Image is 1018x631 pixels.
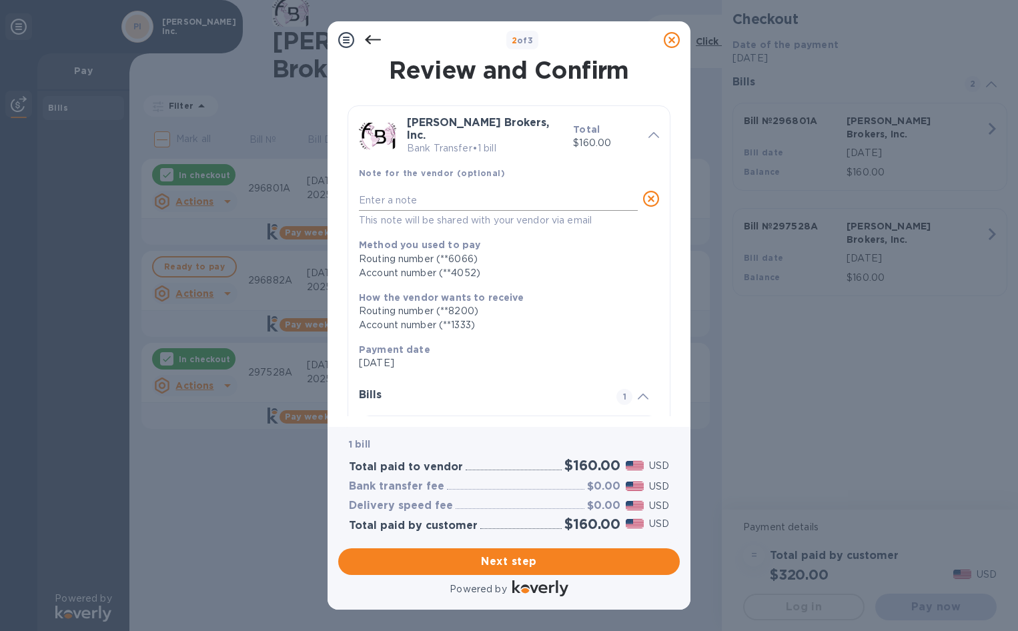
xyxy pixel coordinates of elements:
[359,318,648,332] div: Account number (**1333)
[626,482,644,491] img: USD
[359,168,505,178] b: Note for the vendor (optional)
[359,304,648,318] div: Routing number (**8200)
[359,239,480,250] b: Method you used to pay
[626,501,644,510] img: USD
[450,582,506,596] p: Powered by
[359,389,600,402] h3: Bills
[349,554,669,570] span: Next step
[349,439,370,450] b: 1 bill
[407,116,549,141] b: [PERSON_NAME] Brokers, Inc.
[649,459,669,473] p: USD
[359,252,648,266] div: Routing number (**6066)
[512,35,534,45] b: of 3
[359,356,648,370] p: [DATE]
[349,500,453,512] h3: Delivery speed fee
[587,500,620,512] h3: $0.00
[338,548,680,575] button: Next step
[512,35,517,45] span: 2
[587,480,620,493] h3: $0.00
[359,213,638,228] p: This note will be shared with your vendor via email
[649,480,669,494] p: USD
[626,461,644,470] img: USD
[649,517,669,531] p: USD
[407,141,562,155] p: Bank Transfer • 1 bill
[345,56,673,84] h1: Review and Confirm
[616,389,632,405] span: 1
[626,519,644,528] img: USD
[349,461,463,474] h3: Total paid to vendor
[359,266,648,280] div: Account number (**4052)
[573,136,638,150] p: $160.00
[512,580,568,596] img: Logo
[359,344,430,355] b: Payment date
[649,499,669,513] p: USD
[564,457,620,474] h2: $160.00
[573,124,600,135] b: Total
[359,292,524,303] b: How the vendor wants to receive
[349,520,478,532] h3: Total paid by customer
[564,516,620,532] h2: $160.00
[359,117,659,228] div: [PERSON_NAME] Brokers, Inc.Bank Transfer•1 billTotal$160.00Note for the vendor (optional)This not...
[349,480,444,493] h3: Bank transfer fee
